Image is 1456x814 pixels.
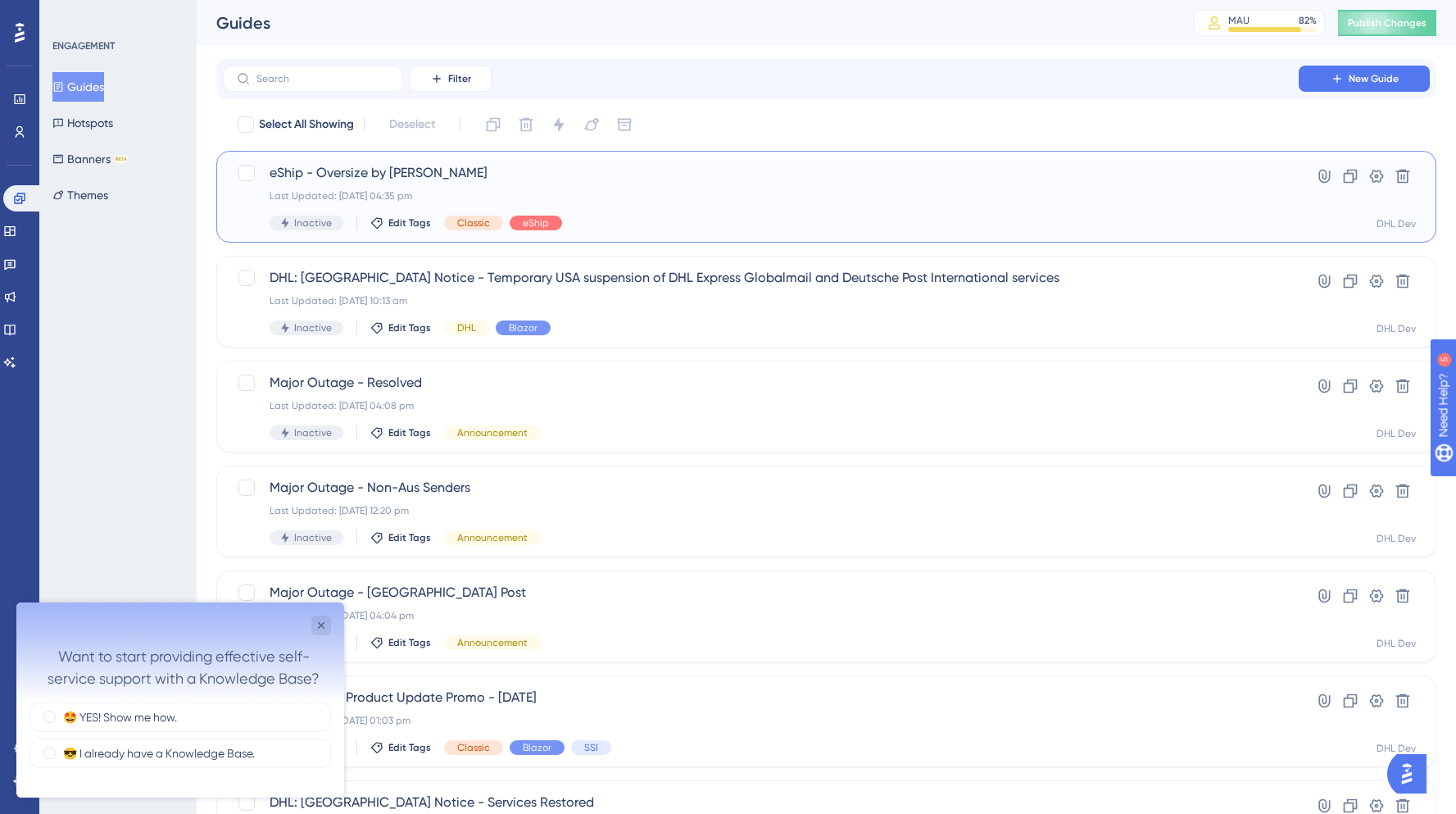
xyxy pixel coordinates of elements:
[1349,72,1399,85] span: New Guide
[216,11,1153,34] div: Guides
[52,180,108,210] button: Themes
[270,714,1252,727] div: Last Updated: [DATE] 01:03 pm
[270,583,1252,603] span: Major Outage - [GEOGRAPHIC_DATA] Post
[584,741,598,754] span: SSI
[294,531,332,544] span: Inactive
[294,216,332,230] span: Inactive
[1377,217,1416,230] div: DHL Dev
[370,741,431,754] button: Edit Tags
[457,741,490,754] span: Classic
[448,72,471,85] span: Filter
[457,636,528,649] span: Announcement
[270,793,1252,812] span: DHL: [GEOGRAPHIC_DATA] Notice - Services Restored
[270,609,1252,622] div: Last Updated: [DATE] 04:04 pm
[270,688,1252,707] span: Orders Grid: Product Update Promo - [DATE]
[374,110,450,139] button: Deselect
[388,741,431,754] span: Edit Tags
[370,636,431,649] button: Edit Tags
[410,66,492,92] button: Filter
[388,636,431,649] span: Edit Tags
[270,163,1252,183] span: eShip - Oversize by [PERSON_NAME]
[52,144,129,174] button: BannersBETA
[370,426,431,439] button: Edit Tags
[270,373,1252,393] span: Major Outage - Resolved
[52,39,115,52] div: ENGAGEMENT
[509,321,537,334] span: Blazor
[270,268,1252,288] span: DHL: [GEOGRAPHIC_DATA] Notice - Temporary USA suspension of DHL Express Globalmail and Deutsche P...
[389,115,435,134] span: Deselect
[1377,427,1416,440] div: DHL Dev
[1387,749,1436,798] iframe: UserGuiding AI Assistant Launcher
[1348,16,1427,30] span: Publish Changes
[457,321,476,334] span: DHL
[388,216,431,230] span: Edit Tags
[1299,66,1430,92] button: New Guide
[294,321,332,334] span: Inactive
[39,4,102,24] span: Need Help?
[523,216,549,230] span: eShip
[388,321,431,334] span: Edit Tags
[270,399,1252,412] div: Last Updated: [DATE] 04:08 pm
[1377,742,1416,755] div: DHL Dev
[457,216,490,230] span: Classic
[270,478,1252,498] span: Major Outage - Non-Aus Senders
[370,531,431,544] button: Edit Tags
[388,531,431,544] span: Edit Tags
[1228,14,1250,27] div: MAU
[114,8,119,21] div: 5
[294,426,332,439] span: Inactive
[259,115,354,134] span: Select All Showing
[1377,532,1416,545] div: DHL Dev
[1299,14,1317,27] div: 82 %
[270,294,1252,307] div: Last Updated: [DATE] 10:13 am
[52,108,113,138] button: Hotspots
[523,741,551,754] span: Blazor
[114,155,129,163] div: BETA
[270,189,1252,202] div: Last Updated: [DATE] 04:35 pm
[370,216,431,230] button: Edit Tags
[457,531,528,544] span: Announcement
[1338,10,1436,36] button: Publish Changes
[256,73,389,84] input: Search
[1377,322,1416,335] div: DHL Dev
[388,426,431,439] span: Edit Tags
[1377,637,1416,650] div: DHL Dev
[16,603,344,798] iframe: UserGuiding Survey
[270,504,1252,517] div: Last Updated: [DATE] 12:20 pm
[370,321,431,334] button: Edit Tags
[52,72,104,102] button: Guides
[457,426,528,439] span: Announcement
